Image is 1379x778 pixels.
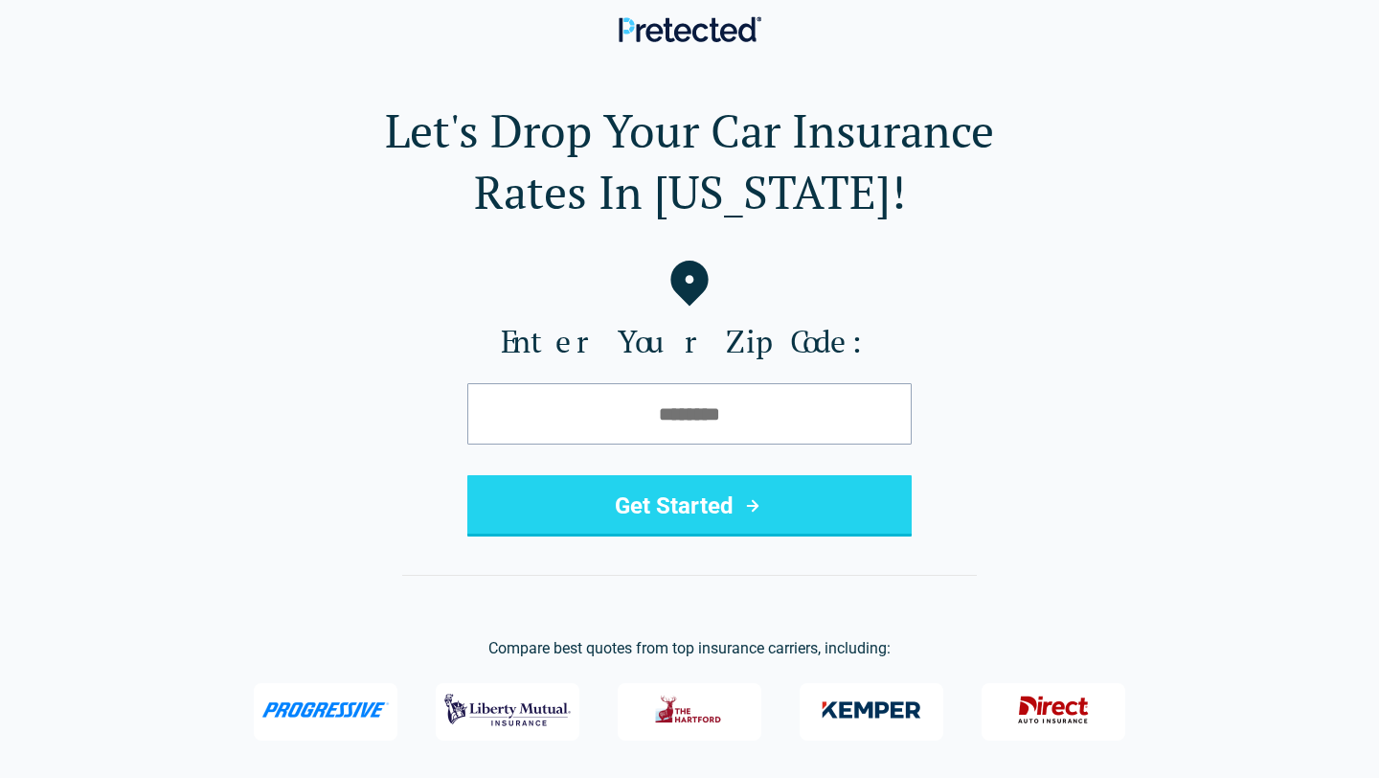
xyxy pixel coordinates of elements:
h1: Let's Drop Your Car Insurance Rates In [US_STATE]! [31,100,1348,222]
button: Get Started [467,475,912,537]
img: Progressive [261,702,390,718]
img: Kemper [808,685,935,735]
img: Direct General [1006,685,1100,735]
p: Compare best quotes from top insurance carriers, including: [31,637,1348,660]
img: Liberty Mutual [444,685,571,735]
label: Enter Your Zip Code: [31,322,1348,360]
img: Pretected [619,16,761,42]
img: The Hartford [643,685,736,735]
